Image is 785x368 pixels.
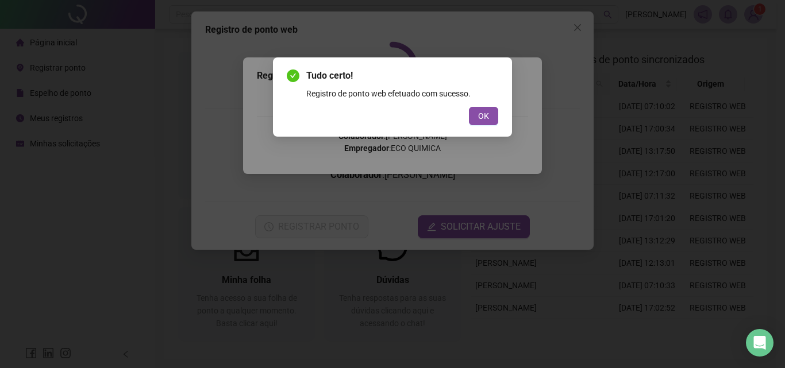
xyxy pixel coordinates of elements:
[287,69,299,82] span: check-circle
[469,107,498,125] button: OK
[306,69,498,83] span: Tudo certo!
[746,329,774,357] div: Open Intercom Messenger
[478,110,489,122] span: OK
[306,87,498,100] div: Registro de ponto web efetuado com sucesso.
